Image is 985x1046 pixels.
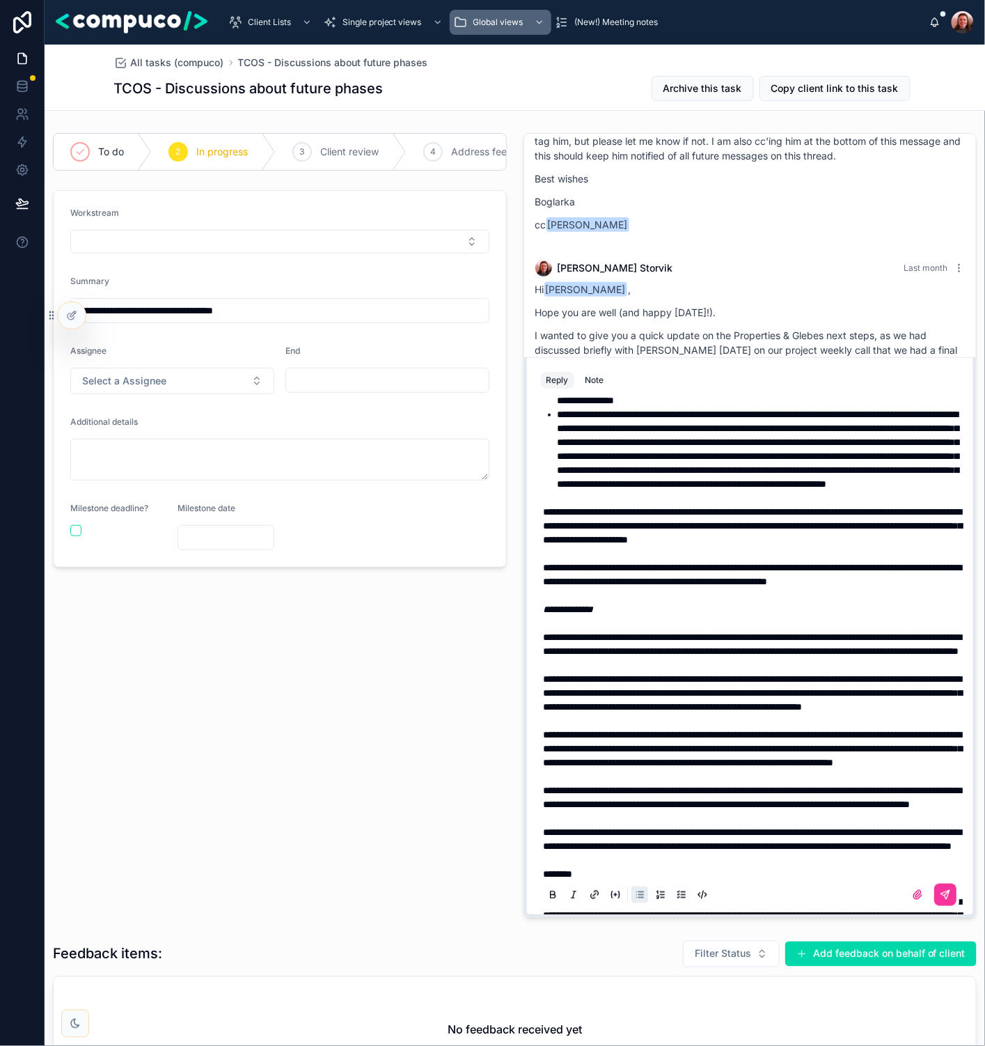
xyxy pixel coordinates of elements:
a: Global views [450,10,551,35]
span: Additional details [70,416,138,427]
button: Reply [541,372,574,389]
span: Archive this task [663,81,742,95]
a: (New!) Meeting notes [551,10,668,35]
span: All tasks (compuco) [131,56,224,70]
a: Single project views [319,10,450,35]
button: Copy client link to this task [759,76,911,101]
span: In progress [196,145,248,159]
h1: Feedback items: [53,944,162,964]
span: Assignee [70,345,107,356]
p: I have also looked into why you have not been able to tag him - I have added him to the list of C... [535,104,966,163]
button: Select Button [70,230,489,253]
span: Milestone deadline? [70,503,148,513]
p: Best wishes [535,171,966,186]
img: App logo [56,11,207,33]
span: To do [98,145,124,159]
span: Filter Status [695,947,751,961]
span: End [285,345,300,356]
button: Select Button [70,368,274,394]
span: Single project views [342,17,422,28]
span: Summary [70,276,109,286]
button: Archive this task [652,76,754,101]
span: (New!) Meeting notes [575,17,659,28]
a: All tasks (compuco) [114,56,224,70]
span: Workstream [70,208,119,218]
a: Client Lists [224,10,319,35]
span: Global views [473,17,523,28]
span: Client Lists [248,17,291,28]
p: I wanted to give you a quick update on the Properties & Glebes next steps, as we had discussed br... [535,328,966,387]
span: 2 [176,146,181,157]
div: scrollable content [219,7,929,38]
button: Select Button [683,941,780,967]
span: Address feedback [451,145,536,159]
span: Select a Assignee [82,374,166,388]
span: Copy client link to this task [771,81,899,95]
a: TCOS - Discussions about future phases [238,56,428,70]
p: Hope you are well (and happy [DATE]!). [535,305,966,320]
span: Milestone date [178,503,235,513]
span: [PERSON_NAME] Storvik [558,261,673,275]
span: 3 [300,146,305,157]
button: Note [580,372,610,389]
p: Boglarka [535,194,966,209]
span: Client review [320,145,379,159]
span: Last month [904,263,948,273]
h1: TCOS - Discussions about future phases [114,79,384,98]
p: Hi , [535,282,966,297]
span: 4 [430,146,436,157]
span: [PERSON_NAME] [546,217,629,232]
p: cc [535,217,966,232]
span: [PERSON_NAME] [544,282,627,297]
button: Add feedback on behalf of client [785,942,977,967]
h2: No feedback received yet [448,1022,582,1038]
div: Note [585,375,604,386]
